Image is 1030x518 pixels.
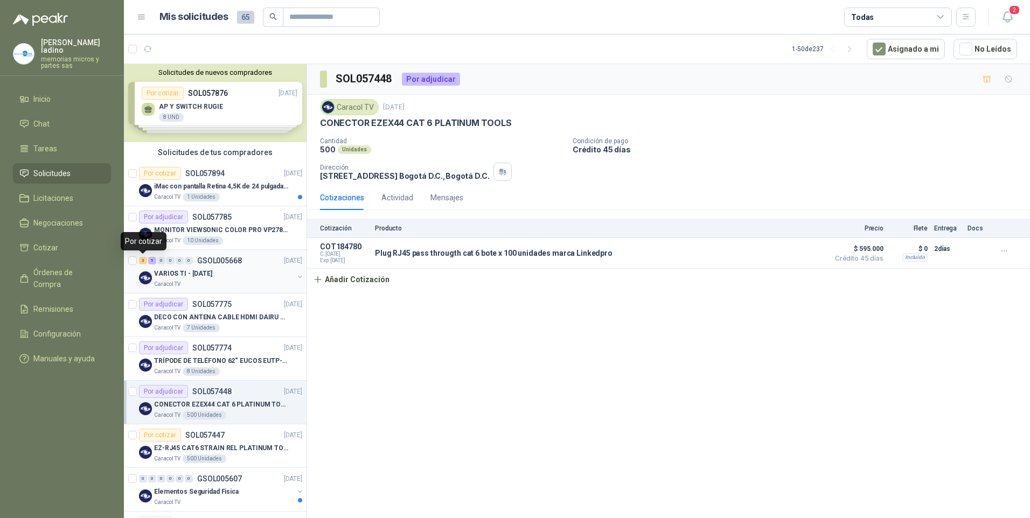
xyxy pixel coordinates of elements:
img: Company Logo [139,228,152,241]
span: Solicitudes [33,167,71,179]
div: Cotizaciones [320,192,364,204]
span: Chat [33,118,50,130]
span: Negociaciones [33,217,83,229]
p: VARIOS TI - [DATE] [154,269,212,279]
p: Caracol TV [154,411,180,419]
p: Caracol TV [154,193,180,201]
p: Caracol TV [154,324,180,332]
span: $ 595.000 [830,242,883,255]
img: Company Logo [13,44,34,64]
p: CONECTOR EZEX44 CAT 6 PLATINUM TOOLS [320,117,512,129]
p: MONITOR VIEWSONIC COLOR PRO VP2786-4K [154,225,288,235]
p: GSOL005668 [197,257,242,264]
a: Configuración [13,324,111,344]
p: Elementos Seguridad Fisica [154,487,239,497]
div: 0 [185,475,193,482]
div: Incluido [902,253,928,262]
div: 0 [176,257,184,264]
p: [DATE] [284,169,302,179]
img: Company Logo [322,101,334,113]
p: memorias micros y partes sas [41,56,111,69]
p: Entrega [934,225,961,232]
a: Por cotizarSOL057894[DATE] Company LogoiMac con pantalla Retina 4,5K de 24 pulgadas M4Caracol TV1... [124,163,307,206]
a: Tareas [13,138,111,159]
p: CONECTOR EZEX44 CAT 6 PLATINUM TOOLS [154,400,288,410]
div: Unidades [338,145,371,154]
a: Por adjudicarSOL057448[DATE] Company LogoCONECTOR EZEX44 CAT 6 PLATINUM TOOLSCaracol TV500 Unidades [124,381,307,424]
div: Por cotizar [139,429,181,442]
span: 2 [1008,5,1020,15]
span: C: [DATE] [320,251,368,257]
div: Por adjudicar [139,298,188,311]
p: Crédito 45 días [573,145,1026,154]
a: Licitaciones [13,188,111,208]
span: Configuración [33,328,81,340]
a: Cotizar [13,237,111,258]
img: Company Logo [139,184,152,197]
p: Producto [375,225,823,232]
span: Licitaciones [33,192,73,204]
img: Company Logo [139,402,152,415]
div: 3 [139,257,147,264]
p: $ 0 [890,242,928,255]
p: Docs [968,225,989,232]
p: EZ-RJ45 CAT6 STRAIN REL PLATINUM TOOLS [154,443,288,453]
div: Mensajes [430,192,463,204]
button: Añadir Cotización [307,269,395,290]
button: Solicitudes de nuevos compradores [128,68,302,76]
a: Inicio [13,89,111,109]
div: 500 Unidades [183,411,226,419]
p: SOL057448 [192,388,232,395]
p: [DATE] [284,299,302,310]
img: Company Logo [139,271,152,284]
p: Precio [830,225,883,232]
div: 0 [157,257,165,264]
p: DECO CON ANTENA CABLE HDMI DAIRU DR90014 [154,312,288,323]
p: [DATE] [284,212,302,222]
a: Por adjudicarSOL057774[DATE] Company LogoTRÍPODE DE TELÉFONO 62“ EUCOS EUTP-010Caracol TV8 Unidades [124,337,307,381]
p: Condición de pago [573,137,1026,145]
p: TRÍPODE DE TELÉFONO 62“ EUCOS EUTP-010 [154,356,288,366]
p: Flete [890,225,928,232]
span: Crédito 45 días [830,255,883,262]
div: Por adjudicar [139,385,188,398]
button: Asignado a mi [867,39,945,59]
img: Company Logo [139,489,152,502]
p: GSOL005607 [197,475,242,482]
p: COT184780 [320,242,368,251]
p: [STREET_ADDRESS] Bogotá D.C. , Bogotá D.C. [320,171,489,180]
div: 5 [148,257,156,264]
img: Company Logo [139,315,152,328]
p: [DATE] [284,343,302,353]
a: Por adjudicarSOL057785[DATE] Company LogoMONITOR VIEWSONIC COLOR PRO VP2786-4KCaracol TV10 Unidades [124,206,307,250]
button: 2 [998,8,1017,27]
span: Órdenes de Compra [33,267,101,290]
div: Caracol TV [320,99,379,115]
p: SOL057785 [192,213,232,221]
img: Company Logo [139,359,152,372]
div: Solicitudes de nuevos compradoresPor cotizarSOL057876[DATE] AP Y SWITCH RUGIE8 UNDPor cotizarSOL0... [124,64,307,142]
a: 0 0 0 0 0 0 GSOL005607[DATE] Company LogoElementos Seguridad FisicaCaracol TV [139,472,304,507]
p: SOL057775 [192,300,232,308]
a: Remisiones [13,299,111,319]
div: 500 Unidades [183,454,226,463]
span: Exp: [DATE] [320,257,368,264]
div: 0 [139,475,147,482]
span: Tareas [33,143,57,155]
a: Negociaciones [13,213,111,233]
p: SOL057774 [192,344,232,352]
span: Cotizar [33,242,58,254]
h1: Mis solicitudes [159,9,228,25]
p: [PERSON_NAME] ladino [41,39,111,54]
span: Manuales y ayuda [33,353,95,365]
span: 65 [237,11,254,24]
p: Dirección [320,164,489,171]
a: Manuales y ayuda [13,348,111,369]
div: Por adjudicar [139,211,188,223]
div: Actividad [381,192,413,204]
div: 7 Unidades [183,324,220,332]
p: Caracol TV [154,454,180,463]
div: 10 Unidades [183,236,223,245]
span: Remisiones [33,303,73,315]
a: Solicitudes [13,163,111,184]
